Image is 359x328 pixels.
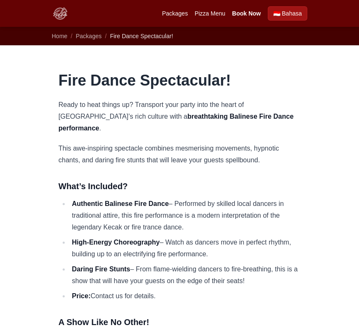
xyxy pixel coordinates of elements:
[72,266,130,273] strong: Daring Fire Stunts
[58,180,301,193] h3: What’s Included?
[268,6,307,21] a: Beralih ke Bahasa Indonesia
[72,239,160,246] strong: High-Energy Choreography
[69,198,301,233] li: – Performed by skilled local dancers in traditional attire, this fire performance is a modern int...
[76,33,101,39] a: Packages
[52,33,67,39] a: Home
[282,9,302,18] span: Bahasa
[105,32,107,40] li: /
[162,9,187,18] a: Packages
[71,32,72,40] li: /
[58,72,301,89] h1: Fire Dance Spectacular!
[232,9,261,18] a: Book Now
[52,5,69,22] img: Bali Pizza Party Logo
[72,200,169,207] strong: Authentic Balinese Fire Dance
[195,9,225,18] a: Pizza Menu
[69,263,301,287] li: – From flame-wielding dancers to fire-breathing, this is a show that will have your guests on the...
[69,290,301,302] li: Contact us for details.
[110,33,173,39] span: Fire Dance Spectacular!
[69,237,301,260] li: – Watch as dancers move in perfect rhythm, building up to an electrifying fire performance.
[58,143,301,166] p: This awe-inspiring spectacle combines mesmerising movements, hypnotic chants, and daring fire stu...
[58,99,301,134] p: Ready to heat things up? Transport your party into the heart of [GEOGRAPHIC_DATA]’s rich culture ...
[72,292,90,299] strong: Price:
